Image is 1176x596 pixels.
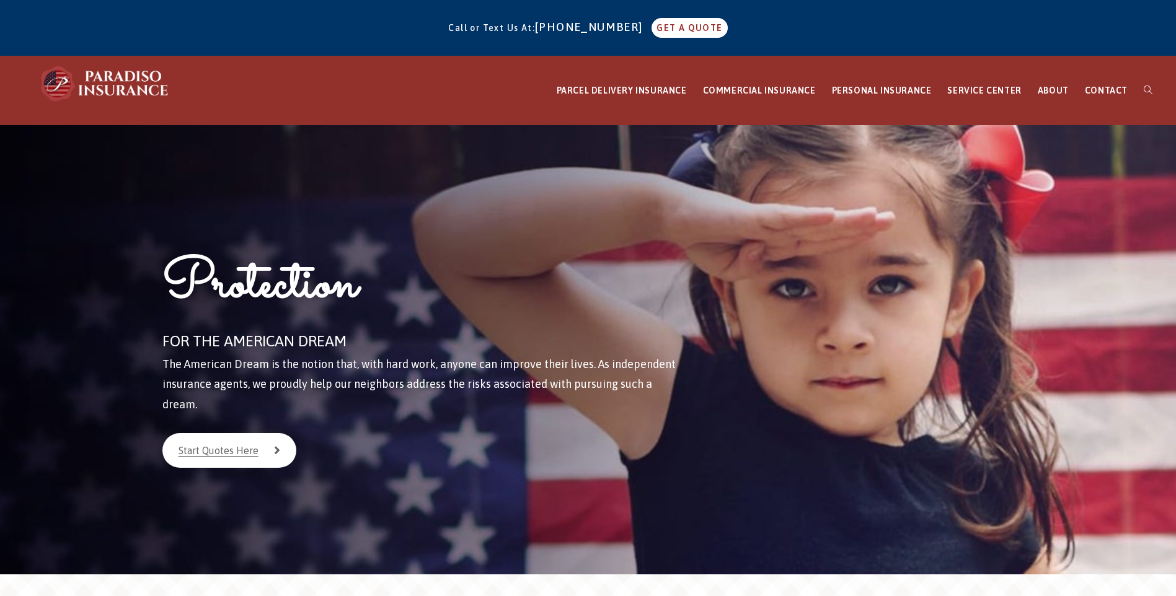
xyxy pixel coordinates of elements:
[162,333,347,349] span: FOR THE AMERICAN DREAM
[947,85,1021,95] span: SERVICE CENTER
[1077,56,1136,125] a: CONTACT
[162,357,676,411] span: The American Dream is the notion that, with hard work, anyone can improve their lives. As indepen...
[162,433,296,468] a: Start Quotes Here
[824,56,940,125] a: PERSONAL INSURANCE
[652,18,727,38] a: GET A QUOTE
[939,56,1029,125] a: SERVICE CENTER
[448,23,535,33] span: Call or Text Us At:
[535,20,649,33] a: [PHONE_NUMBER]
[1030,56,1077,125] a: ABOUT
[162,249,679,328] h1: Protection
[832,85,932,95] span: PERSONAL INSURANCE
[1085,85,1128,95] span: CONTACT
[703,85,816,95] span: COMMERCIAL INSURANCE
[549,56,695,125] a: PARCEL DELIVERY INSURANCE
[37,65,174,102] img: Paradiso Insurance
[557,85,687,95] span: PARCEL DELIVERY INSURANCE
[695,56,824,125] a: COMMERCIAL INSURANCE
[1038,85,1069,95] span: ABOUT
